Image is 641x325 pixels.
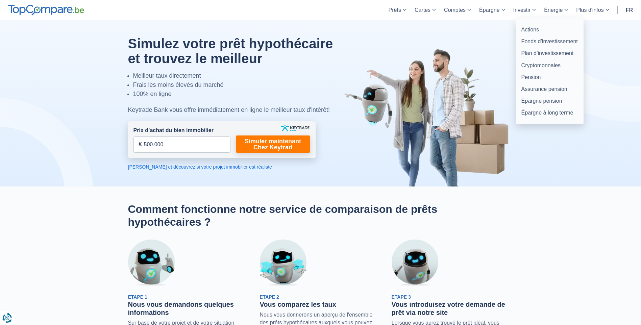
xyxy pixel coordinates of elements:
[260,294,279,300] span: Etape 2
[139,141,142,148] span: €
[392,294,411,300] span: Etape 3
[519,24,581,35] a: Actions
[128,105,349,115] div: Keytrade Bank vous offre immédiatement en ligne le meilleur taux d'intérêt!
[519,107,581,119] a: Épargne à long terme
[236,135,310,153] a: Simuler maintenant Chez Keytrad
[519,71,581,83] a: Pension
[128,164,316,170] a: [PERSON_NAME] et découvrez si votre projet immobilier est réaliste
[8,5,84,16] img: TopCompare
[133,71,349,80] li: Meilleur taux directement
[128,294,147,300] span: Etape 1
[519,47,581,59] a: Plan d’investissement
[133,90,349,99] li: 100% en ligne
[128,300,250,317] h3: Nous vous demandons quelques informations
[133,127,214,134] label: Prix d’achat du bien immobilier
[392,300,513,317] h3: Vous introduisez votre demande de prêt via notre site
[128,36,349,66] h1: Simulez votre prêt hypothécaire et trouvez le meilleur
[260,240,306,286] img: Etape 2
[519,35,581,47] a: Fonds d’investissement
[128,203,513,229] h2: Comment fonctionne notre service de comparaison de prêts hypothécaires ?
[133,80,349,90] li: Frais les moins élevés du marché
[519,59,581,71] a: Cryptomonnaies
[260,300,381,308] h3: Vous comparez les taux
[281,125,310,131] img: keytrade
[392,240,438,286] img: Etape 3
[344,48,513,186] img: image-hero
[519,95,581,107] a: Épargne pension
[128,240,175,286] img: Etape 1
[519,83,581,95] a: Assurance pension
